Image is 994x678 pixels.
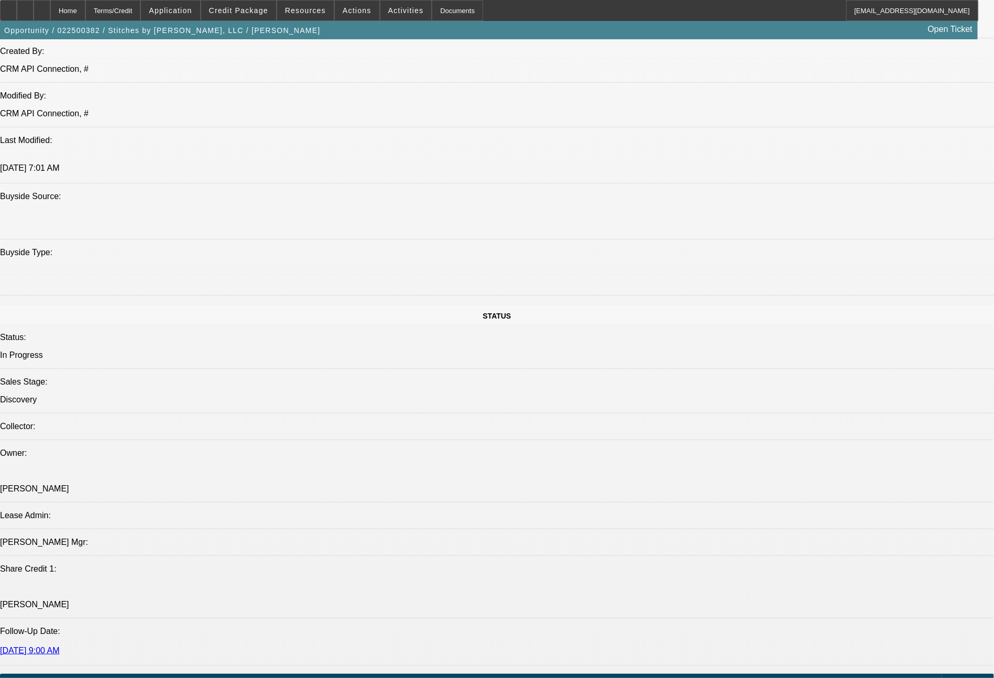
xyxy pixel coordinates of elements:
span: Activities [388,6,424,15]
button: Activities [380,1,432,20]
span: STATUS [483,312,511,320]
button: Resources [277,1,334,20]
span: Actions [343,6,372,15]
button: Application [141,1,200,20]
span: Resources [285,6,326,15]
a: Open Ticket [924,20,977,38]
span: Application [149,6,192,15]
span: Credit Package [209,6,268,15]
button: Actions [335,1,379,20]
button: Credit Package [201,1,276,20]
span: Opportunity / 022500382 / Stitches by [PERSON_NAME], LLC / [PERSON_NAME] [4,26,321,35]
